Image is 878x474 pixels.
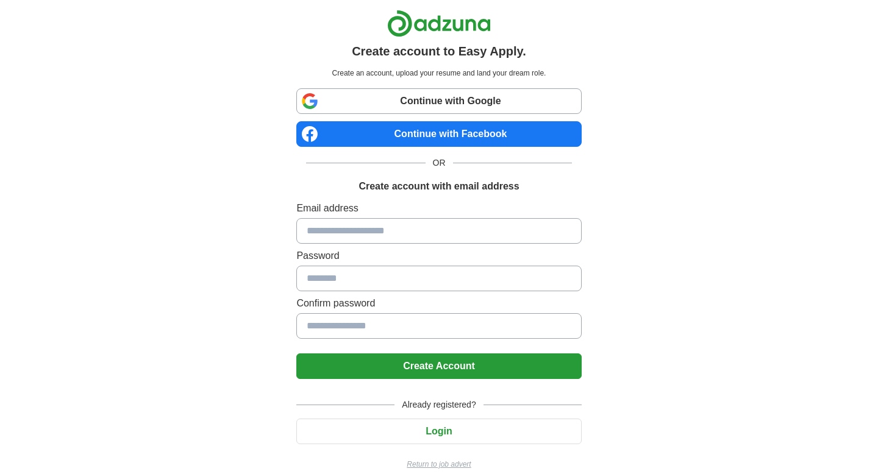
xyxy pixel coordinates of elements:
[387,10,491,37] img: Adzuna logo
[359,179,519,194] h1: Create account with email address
[426,157,453,169] span: OR
[296,249,581,263] label: Password
[296,88,581,114] a: Continue with Google
[296,353,581,379] button: Create Account
[394,398,483,411] span: Already registered?
[296,121,581,147] a: Continue with Facebook
[296,419,581,444] button: Login
[296,426,581,436] a: Login
[296,201,581,216] label: Email address
[296,296,581,311] label: Confirm password
[352,42,526,60] h1: Create account to Easy Apply.
[296,459,581,470] a: Return to job advert
[299,68,579,79] p: Create an account, upload your resume and land your dream role.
